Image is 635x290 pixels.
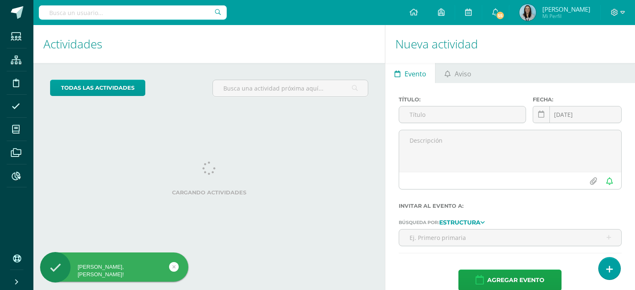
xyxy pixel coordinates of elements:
label: Cargando actividades [50,189,368,196]
input: Título [399,106,526,123]
a: Evento [385,63,435,83]
input: Busca una actividad próxima aquí... [213,80,368,96]
label: Fecha: [533,96,622,103]
span: [PERSON_NAME] [542,5,590,13]
input: Ej. Primero primaria [399,229,621,246]
span: 55 [496,11,505,20]
input: Fecha de entrega [533,106,621,123]
span: Búsqueda por: [399,219,439,225]
label: Invitar al evento a: [399,203,622,209]
div: [PERSON_NAME], [PERSON_NAME]! [40,263,188,278]
a: Estructura [439,219,485,225]
h1: Nueva actividad [395,25,625,63]
a: todas las Actividades [50,80,145,96]
h1: Actividades [43,25,375,63]
span: Mi Perfil [542,13,590,20]
span: Aviso [455,64,471,84]
span: Evento [405,64,426,84]
input: Busca un usuario... [39,5,227,20]
label: Título: [399,96,526,103]
strong: Estructura [439,219,481,226]
a: Aviso [435,63,480,83]
img: 5a6f75ce900a0f7ea551130e923f78ee.png [519,4,536,21]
